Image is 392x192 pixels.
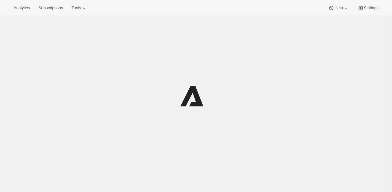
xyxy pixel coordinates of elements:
span: Settings [364,6,379,10]
span: Tools [71,6,81,10]
button: Settings [354,4,382,12]
span: Subscriptions [38,6,63,10]
button: Help [325,4,352,12]
button: Analytics [10,4,33,12]
button: Subscriptions [35,4,67,12]
span: Help [334,6,343,10]
button: Tools [68,4,91,12]
span: Analytics [13,6,30,10]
